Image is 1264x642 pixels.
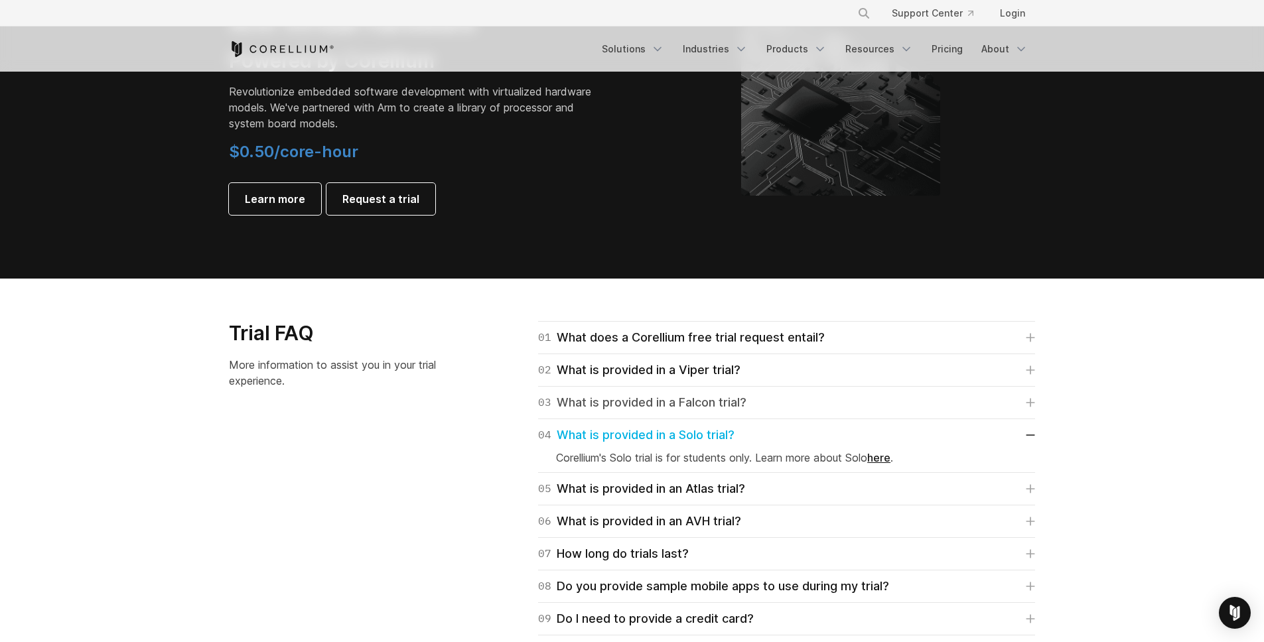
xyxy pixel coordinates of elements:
[538,512,1035,531] a: 06What is provided in an AVH trial?
[989,1,1036,25] a: Login
[229,183,321,215] a: Learn more
[326,183,435,215] a: Request a trial
[538,426,1035,444] a: 04What is provided in a Solo trial?
[229,41,334,57] a: Corellium Home
[538,480,745,498] div: What is provided in an Atlas trial?
[538,577,551,596] span: 08
[881,1,984,25] a: Support Center
[538,577,889,596] div: Do you provide sample mobile apps to use during my trial?
[342,191,419,207] span: Request a trial
[973,37,1036,61] a: About
[841,1,1036,25] div: Navigation Menu
[229,357,462,389] p: More information to assist you in your trial experience.
[538,512,741,531] div: What is provided in an AVH trial?
[852,1,876,25] button: Search
[758,37,835,61] a: Products
[538,361,740,379] div: What is provided in a Viper trial?
[229,142,358,161] span: $0.50/core-hour
[538,545,689,563] div: How long do trials last?
[538,545,551,563] span: 07
[538,328,1035,347] a: 01What does a Corellium free trial request entail?
[556,450,1017,466] p: Corellium's Solo trial is for students only. Learn more about Solo .
[245,191,305,207] span: Learn more
[538,393,551,412] span: 03
[538,512,551,531] span: 06
[538,328,825,347] div: What does a Corellium free trial request entail?
[538,610,551,628] span: 09
[538,361,1035,379] a: 02What is provided in a Viper trial?
[867,451,890,464] a: here
[538,361,551,379] span: 02
[594,37,1036,61] div: Navigation Menu
[924,37,971,61] a: Pricing
[538,610,754,628] div: Do I need to provide a credit card?
[837,37,921,61] a: Resources
[675,37,756,61] a: Industries
[538,480,551,498] span: 05
[229,321,462,346] h3: Trial FAQ
[538,393,746,412] div: What is provided in a Falcon trial?
[594,37,672,61] a: Solutions
[538,426,551,444] span: 04
[538,480,1035,498] a: 05What is provided in an Atlas trial?
[538,610,1035,628] a: 09Do I need to provide a credit card?
[538,577,1035,596] a: 08Do you provide sample mobile apps to use during my trial?
[229,84,600,131] p: Revolutionize embedded software development with virtualized hardware models. We've partnered wit...
[538,328,551,347] span: 01
[538,545,1035,563] a: 07How long do trials last?
[1219,597,1251,629] div: Open Intercom Messenger
[538,426,735,444] div: What is provided in a Solo trial?
[538,393,1035,412] a: 03What is provided in a Falcon trial?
